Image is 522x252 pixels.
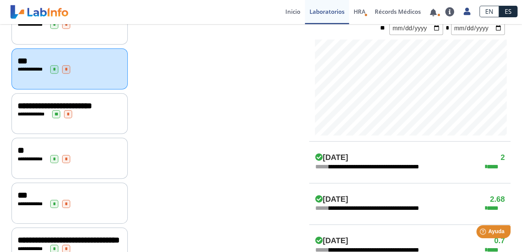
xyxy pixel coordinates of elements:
[490,195,505,204] h4: 2.68
[499,6,517,17] a: ES
[454,222,514,244] iframe: Help widget launcher
[389,21,443,35] input: mm/dd/yyyy
[354,8,366,15] span: HRA
[315,153,348,162] h4: [DATE]
[315,236,348,245] h4: [DATE]
[315,195,348,204] h4: [DATE]
[451,21,505,35] input: mm/dd/yyyy
[479,6,499,17] a: EN
[501,153,505,162] h4: 2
